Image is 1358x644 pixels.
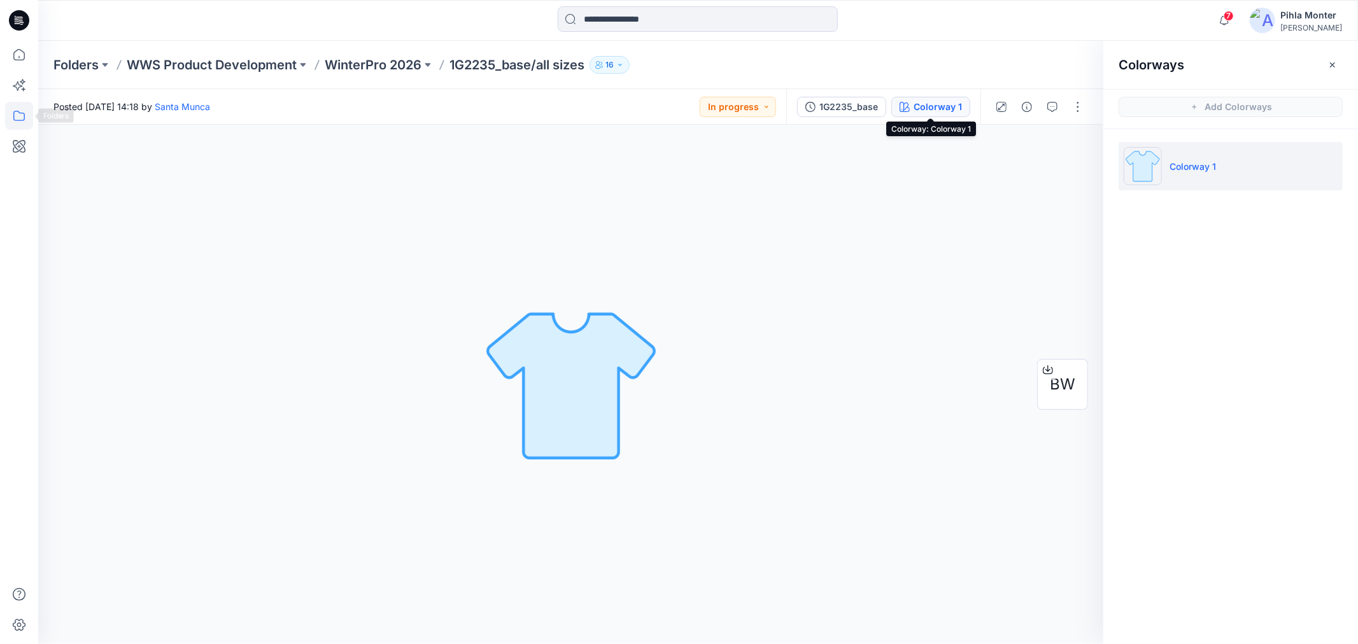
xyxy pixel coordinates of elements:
button: Colorway 1 [891,97,970,117]
img: No Outline [482,295,660,473]
button: Details [1017,97,1037,117]
h2: Colorways [1119,57,1184,73]
span: 7 [1224,11,1234,21]
div: Pihla Monter [1280,8,1342,23]
p: 1G2235_base/all sizes [449,56,584,74]
span: BW [1050,373,1075,396]
a: WinterPro 2026 [325,56,421,74]
div: 1G2235_base [819,100,878,114]
p: 16 [605,58,614,72]
div: [PERSON_NAME] [1280,23,1342,32]
span: Posted [DATE] 14:18 by [53,100,210,113]
p: Colorway 1 [1170,160,1216,173]
div: Colorway 1 [914,100,962,114]
a: Santa Munca [155,101,210,112]
img: Colorway 1 [1124,147,1162,185]
button: 16 [590,56,630,74]
a: Folders [53,56,99,74]
img: avatar [1250,8,1275,33]
button: 1G2235_base [797,97,886,117]
a: WWS Product Development [127,56,297,74]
